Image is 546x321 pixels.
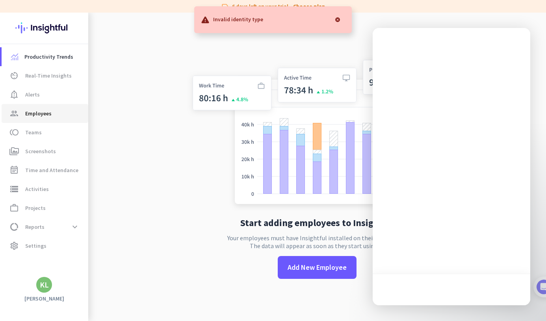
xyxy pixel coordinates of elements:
[15,13,73,43] img: Insightful logo
[25,222,45,232] span: Reports
[25,241,46,250] span: Settings
[2,180,88,199] a: storageActivities
[68,220,82,234] button: expand_more
[9,241,19,250] i: settings
[9,90,19,99] i: notification_important
[2,85,88,104] a: notification_importantAlerts
[25,184,49,194] span: Activities
[9,147,19,156] i: perm_media
[40,281,49,289] div: KL
[2,236,88,255] a: settingsSettings
[288,262,347,273] span: Add New Employee
[11,53,18,60] img: menu-item
[2,66,88,85] a: av_timerReal-Time Insights
[25,165,78,175] span: Time and Attendance
[9,184,19,194] i: storage
[9,128,19,137] i: toll
[24,52,73,61] span: Productivity Trends
[293,2,325,10] a: Choose plan
[2,161,88,180] a: event_noteTime and Attendance
[2,104,88,123] a: groupEmployees
[9,165,19,175] i: event_note
[2,199,88,217] a: work_outlineProjects
[2,47,88,66] a: menu-itemProductivity Trends
[9,109,19,118] i: group
[25,90,40,99] span: Alerts
[2,142,88,161] a: perm_mediaScreenshots
[9,203,19,213] i: work_outline
[25,203,46,213] span: Projects
[213,15,263,23] p: Invalid identity type
[25,147,56,156] span: Screenshots
[2,123,88,142] a: tollTeams
[221,2,229,10] i: label
[25,71,72,80] span: Real-Time Insights
[187,55,448,212] img: no-search-results
[25,128,42,137] span: Teams
[25,109,52,118] span: Employees
[9,71,19,80] i: av_timer
[9,222,19,232] i: data_usage
[227,234,407,250] p: Your employees must have Insightful installed on their computers. The data will appear as soon as...
[240,218,394,228] h2: Start adding employees to Insightful
[278,256,357,279] button: Add New Employee
[2,217,88,236] a: data_usageReportsexpand_more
